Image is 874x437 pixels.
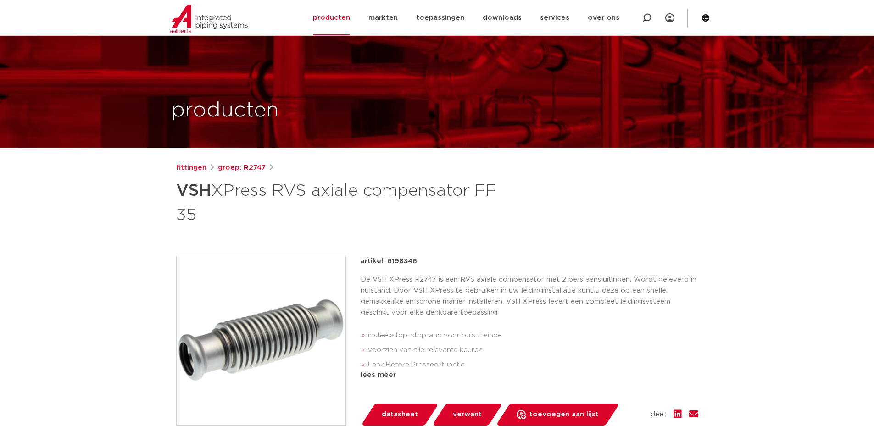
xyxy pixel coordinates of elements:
a: verwant [432,404,502,426]
a: groep: R2747 [218,162,266,173]
span: toevoegen aan lijst [529,407,599,422]
li: voorzien van alle relevante keuren [368,343,698,358]
h1: XPress RVS axiale compensator FF 35 [176,177,521,227]
li: insteekstop: stoprand voor buisuiteinde [368,328,698,343]
span: deel: [651,409,666,420]
h1: producten [171,96,279,125]
li: Leak Before Pressed-functie [368,358,698,372]
a: fittingen [176,162,206,173]
span: verwant [453,407,482,422]
img: Product Image for VSH XPress RVS axiale compensator FF 35 [177,256,345,425]
div: lees meer [361,370,698,381]
p: De VSH XPress R2747 is een RVS axiale compensator met 2 pers aansluitingen. Wordt geleverd in nul... [361,274,698,318]
span: datasheet [382,407,418,422]
p: artikel: 6198346 [361,256,417,267]
strong: VSH [176,183,211,199]
a: datasheet [361,404,439,426]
